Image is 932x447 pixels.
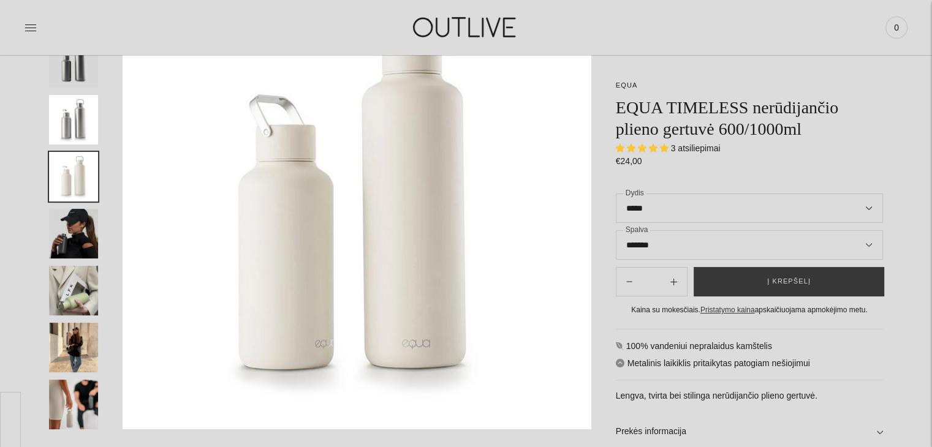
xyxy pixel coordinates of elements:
[888,19,905,36] span: 0
[389,6,542,48] img: OUTLIVE
[49,380,98,429] button: Translation missing: en.general.accessibility.image_thumbail
[49,95,98,145] button: Translation missing: en.general.accessibility.image_thumbail
[767,276,811,288] span: Į krepšelį
[616,304,883,317] div: Kaina su mokesčiais. apskaičiuojama apmokėjimo metu.
[661,267,687,296] button: Subtract product quantity
[49,266,98,315] button: Translation missing: en.general.accessibility.image_thumbail
[694,267,884,296] button: Į krepšelį
[616,267,642,296] button: Add product quantity
[49,323,98,372] button: Translation missing: en.general.accessibility.image_thumbail
[671,143,721,153] span: 3 atsiliepimai
[49,209,98,258] button: Translation missing: en.general.accessibility.image_thumbail
[49,38,98,88] button: Translation missing: en.general.accessibility.image_thumbail
[616,97,883,140] h1: EQUA TIMELESS nerūdijančio plieno gertuvė 600/1000ml
[616,389,883,404] p: Lengva, tvirta bei stilinga nerūdijančio plieno gertuvė.
[642,273,661,291] input: Product quantity
[700,306,755,314] a: Pristatymo kaina
[616,143,671,153] span: 5.00 stars
[616,81,638,89] a: EQUA
[616,156,642,166] span: €24,00
[49,152,98,201] button: Translation missing: en.general.accessibility.image_thumbail
[885,14,907,41] a: 0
